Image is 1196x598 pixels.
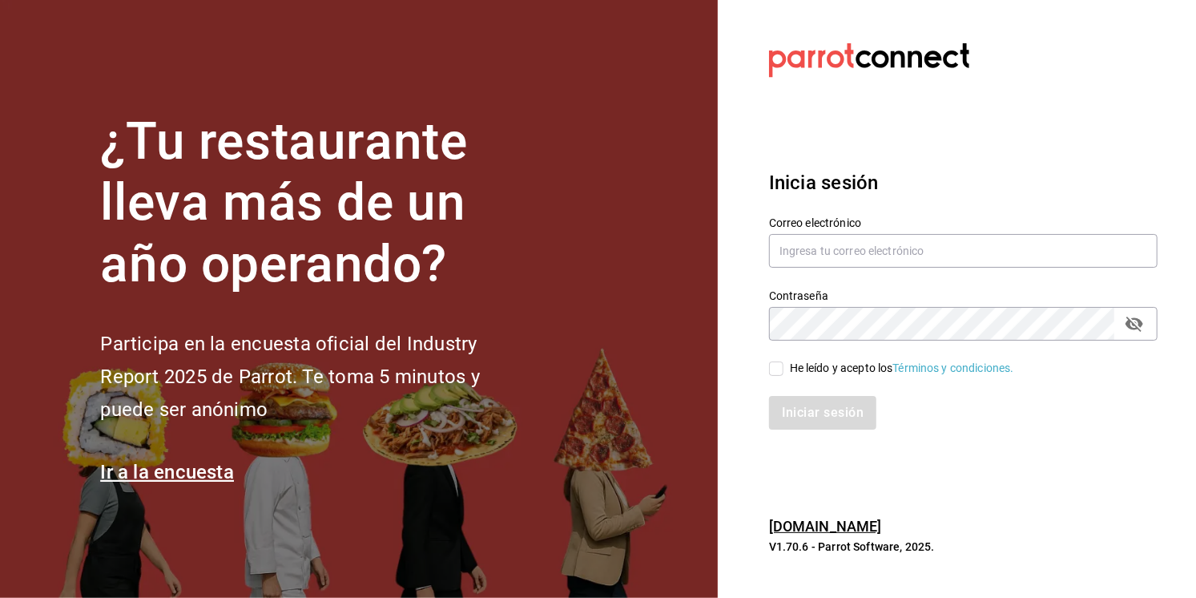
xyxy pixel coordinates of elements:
p: V1.70.6 - Parrot Software, 2025. [769,539,1158,555]
button: passwordField [1121,310,1148,337]
a: Términos y condiciones. [893,362,1014,374]
a: Ir a la encuesta [100,461,234,483]
h1: ¿Tu restaurante lleva más de un año operando? [100,111,533,296]
h3: Inicia sesión [769,168,1158,197]
a: [DOMAIN_NAME] [769,518,882,535]
div: He leído y acepto los [790,360,1014,377]
h2: Participa en la encuesta oficial del Industry Report 2025 de Parrot. Te toma 5 minutos y puede se... [100,328,533,426]
input: Ingresa tu correo electrónico [769,234,1158,268]
label: Contraseña [769,290,1158,301]
label: Correo electrónico [769,217,1158,228]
